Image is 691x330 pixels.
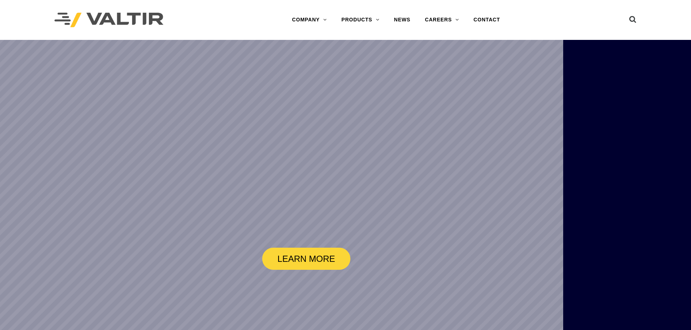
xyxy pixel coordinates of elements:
a: PRODUCTS [334,13,387,27]
a: LEARN MORE [262,248,351,270]
a: CONTACT [466,13,507,27]
a: NEWS [387,13,418,27]
a: COMPANY [285,13,334,27]
a: CAREERS [418,13,466,27]
img: Valtir [54,13,163,28]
